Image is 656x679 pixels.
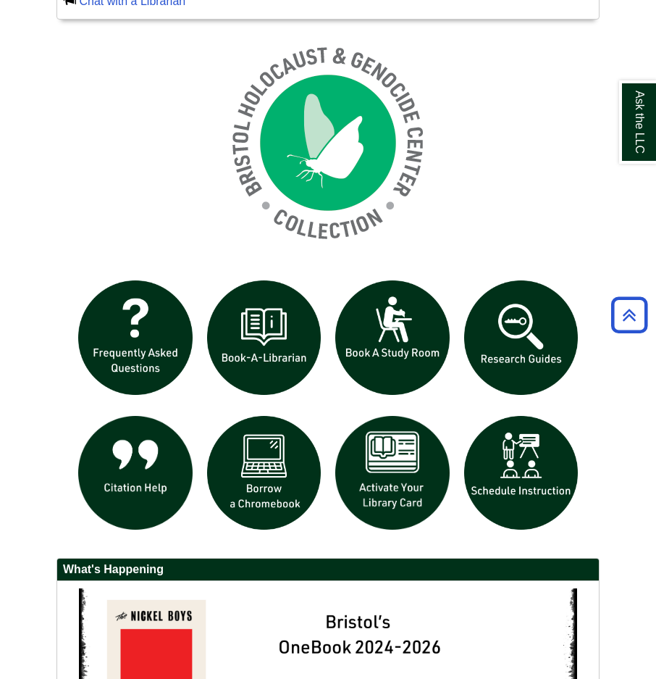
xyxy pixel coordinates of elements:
img: Borrow a chromebook icon links to the borrow a chromebook web page [200,409,329,538]
div: slideshow [71,273,585,543]
img: citation help icon links to citation help guide page [71,409,200,538]
img: For faculty. Schedule Library Instruction icon links to form. [457,409,586,538]
a: Back to Top [606,305,652,325]
h2: What's Happening [57,559,599,581]
img: Book a Librarian icon links to book a librarian web page [200,273,329,402]
img: Research Guides icon links to research guides web page [457,273,586,402]
img: Holocaust and Genocide Collection [219,34,437,251]
img: frequently asked questions [71,273,200,402]
img: book a study room icon links to book a study room web page [328,273,457,402]
img: activate Library Card icon links to form to activate student ID into library card [328,409,457,538]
